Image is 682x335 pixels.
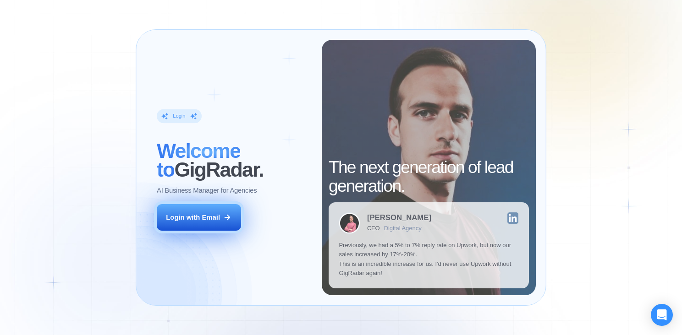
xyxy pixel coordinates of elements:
[166,213,220,222] div: Login with Email
[157,140,240,181] span: Welcome to
[367,214,431,222] div: [PERSON_NAME]
[157,142,312,179] h2: ‍ GigRadar.
[173,113,185,119] div: Login
[384,225,422,232] div: Digital Agency
[157,186,257,195] p: AI Business Manager for Agencies
[367,225,379,232] div: CEO
[339,241,518,278] p: Previously, we had a 5% to 7% reply rate on Upwork, but now our sales increased by 17%-20%. This ...
[651,304,673,326] div: Open Intercom Messenger
[329,158,529,195] h2: The next generation of lead generation.
[157,204,241,231] button: Login with Email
